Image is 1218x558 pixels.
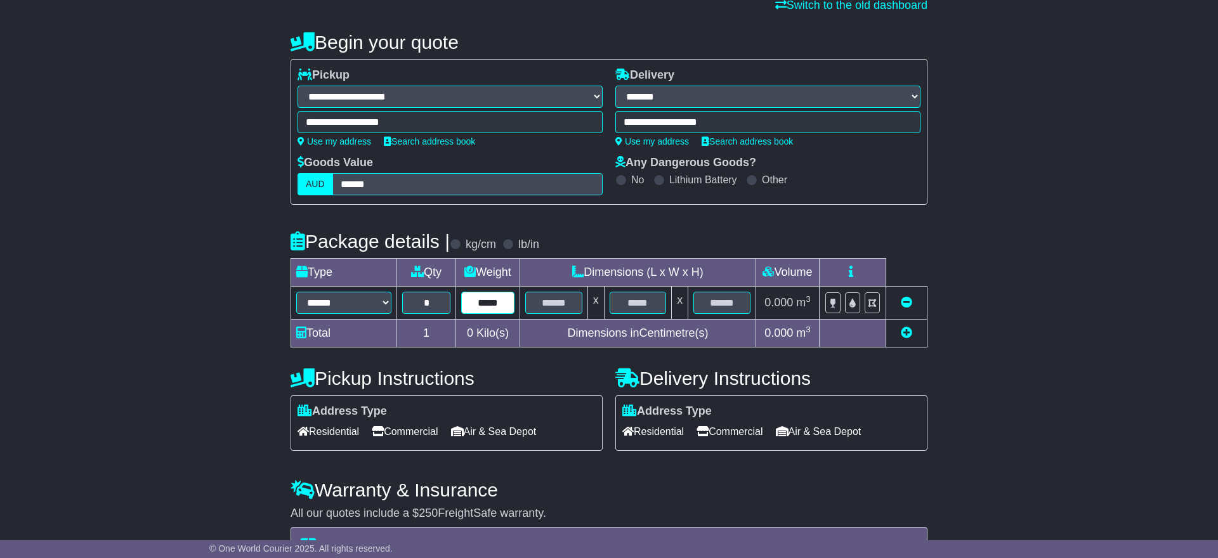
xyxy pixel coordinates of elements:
span: m [796,327,811,339]
span: 250 [419,507,438,519]
td: Volume [756,259,819,287]
td: Kilo(s) [456,320,520,347]
label: Goods Value [298,156,373,170]
span: Commercial [697,422,763,441]
label: Lithium Battery [669,174,737,186]
label: No [631,174,644,186]
span: Commercial [372,422,438,441]
span: Air & Sea Depot [776,422,861,441]
span: 0.000 [764,327,793,339]
label: lb/in [518,238,539,252]
td: Total [291,320,397,347]
td: Weight [456,259,520,287]
a: Use my address [298,136,371,146]
td: Dimensions (L x W x H) [520,259,756,287]
td: x [587,287,604,320]
span: 0 [467,327,473,339]
h4: Pickup Instructions [291,368,603,389]
h4: Begin your quote [291,32,927,53]
span: m [796,296,811,309]
td: Qty [397,259,456,287]
label: kg/cm [466,238,496,252]
a: Use my address [615,136,689,146]
label: AUD [298,173,333,195]
h4: Warranty & Insurance [291,479,927,500]
label: Any Dangerous Goods? [615,156,756,170]
span: 0.000 [764,296,793,309]
label: Address Type [298,405,387,418]
a: Remove this item [901,296,912,309]
td: Type [291,259,397,287]
label: Pickup [298,68,350,82]
sup: 3 [806,294,811,304]
span: Residential [622,422,684,441]
td: x [672,287,688,320]
a: Search address book [384,136,475,146]
sup: 3 [806,325,811,334]
a: Search address book [702,136,793,146]
td: Dimensions in Centimetre(s) [520,320,756,347]
label: Other [762,174,787,186]
span: Residential [298,422,359,441]
span: © One World Courier 2025. All rights reserved. [209,543,393,554]
label: Address Type [622,405,712,418]
div: All our quotes include a $ FreightSafe warranty. [291,507,927,521]
h4: Package details | [291,231,450,252]
h4: Delivery Instructions [615,368,927,389]
td: 1 [397,320,456,347]
a: Add new item [901,327,912,339]
label: Delivery [615,68,674,82]
span: Air & Sea Depot [451,422,537,441]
